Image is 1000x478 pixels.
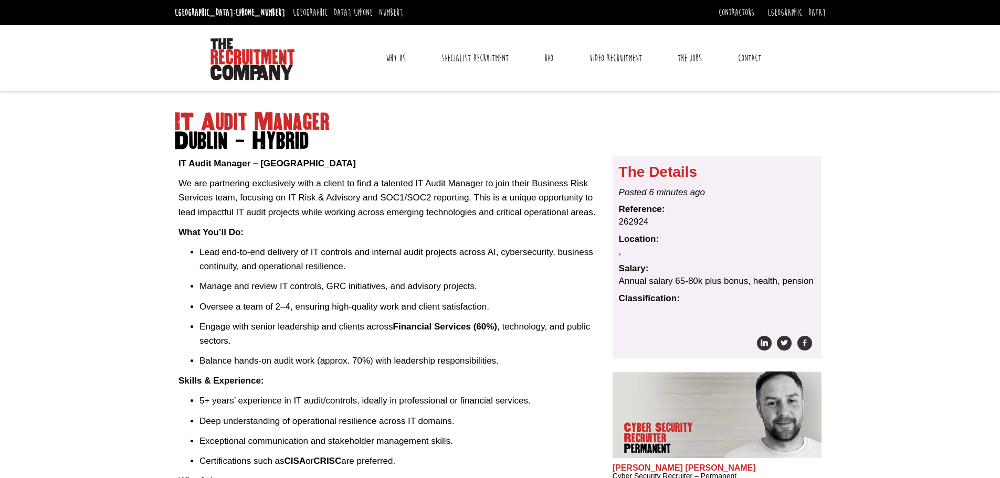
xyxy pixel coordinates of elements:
i: Posted 6 minutes ago [619,187,705,197]
li: [GEOGRAPHIC_DATA]: [172,4,288,21]
h3: The Details [619,164,815,180]
span: Dublin - Hybrid [175,132,826,151]
li: [GEOGRAPHIC_DATA]: [290,4,406,21]
a: [PHONE_NUMBER] [236,7,285,18]
dd: , [619,246,815,258]
p: Engage with senior leadership and clients across , technology, and public sectors. [199,320,605,348]
strong: What You’ll Do: [178,227,244,237]
dt: Location: [619,233,815,246]
a: The Jobs [670,45,710,71]
p: We are partnering exclusively with a client to find a talented IT Audit Manager to join their Bus... [178,176,605,219]
strong: CRISC [313,456,341,466]
a: Contractors [719,7,754,18]
strong: CISA [285,456,306,466]
p: Oversee a team of 2–4, ensuring high-quality work and client satisfaction. [199,300,605,314]
p: Deep understanding of operational resilience across IT domains. [199,414,605,428]
dt: Reference: [619,203,815,216]
p: Exceptional communication and stakeholder management skills. [199,434,605,448]
a: RPO [536,45,561,71]
dt: Classification: [619,292,815,305]
a: [PHONE_NUMBER] [354,7,403,18]
a: [GEOGRAPHIC_DATA] [767,7,826,18]
a: Why Us [378,45,414,71]
h1: IT Audit Manager [175,113,826,151]
a: Specialist Recruitment [434,45,517,71]
p: Cyber Security Recruiter [624,422,705,454]
strong: IT Audit Manager – [GEOGRAPHIC_DATA] [178,158,356,168]
p: Manage and review IT controls, GRC initiatives, and advisory projects. [199,279,605,293]
p: 5+ years’ experience in IT audit/controls, ideally in professional or financial services. [199,394,605,408]
a: Video Recruitment [582,45,650,71]
dd: 262924 [619,216,815,228]
a: Contact [730,45,769,71]
h2: [PERSON_NAME] [PERSON_NAME] [613,463,822,473]
strong: Skills & Experience: [178,376,264,386]
img: The Recruitment Company [210,38,294,80]
img: John James Baird does Cyber Security Recruiter Permanent [721,371,822,458]
dt: Salary: [619,262,815,275]
strong: Financial Services (60%) [393,322,497,332]
p: Balance hands-on audit work (approx. 70%) with leadership responsibilities. [199,354,605,368]
dd: Annual salary 65-80k plus bonus, health, pension [619,275,815,288]
p: Lead end-to-end delivery of IT controls and internal audit projects across AI, cybersecurity, bus... [199,245,605,273]
p: Certifications such as or are preferred. [199,454,605,468]
span: Permanent [624,443,705,454]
